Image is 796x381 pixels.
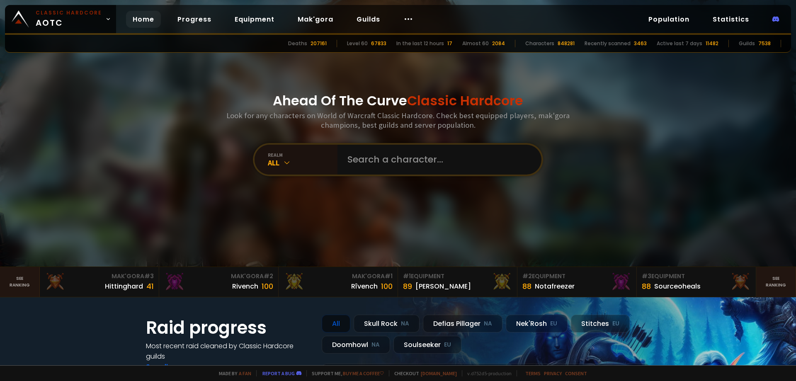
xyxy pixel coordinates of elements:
a: #3Equipment88Sourceoheals [637,267,756,297]
a: Consent [565,370,587,376]
a: Progress [171,11,218,28]
span: Classic Hardcore [407,91,523,110]
a: Mak'Gora#1Rîvench100 [279,267,398,297]
div: 2084 [492,40,505,47]
h1: Raid progress [146,315,312,341]
span: # 3 [642,272,651,280]
div: 7538 [758,40,771,47]
a: See all progress [146,362,200,371]
div: Mak'Gora [164,272,273,281]
a: Terms [525,370,541,376]
span: AOTC [36,9,102,29]
div: 100 [381,281,393,292]
a: Seeranking [756,267,796,297]
div: 100 [262,281,273,292]
div: 17 [447,40,452,47]
span: # 1 [403,272,411,280]
a: Privacy [544,370,562,376]
span: # 1 [385,272,393,280]
div: 207161 [311,40,327,47]
div: Notafreezer [535,281,575,291]
a: Classic HardcoreAOTC [5,5,116,33]
div: Skull Rock [354,315,420,332]
div: Equipment [403,272,512,281]
span: # 2 [264,272,273,280]
div: Characters [525,40,554,47]
small: NA [484,320,492,328]
div: 41 [146,281,154,292]
div: Level 60 [347,40,368,47]
div: [PERSON_NAME] [415,281,471,291]
div: Nek'Rosh [506,315,568,332]
a: Statistics [706,11,756,28]
span: Checkout [389,370,457,376]
div: 88 [642,281,651,292]
h3: Look for any characters on World of Warcraft Classic Hardcore. Check best equipped players, mak'g... [223,111,573,130]
span: # 2 [522,272,532,280]
div: All [322,315,350,332]
div: Recently scanned [585,40,631,47]
span: Support me, [306,370,384,376]
a: Buy me a coffee [343,370,384,376]
h4: Most recent raid cleaned by Classic Hardcore guilds [146,341,312,362]
a: Report a bug [262,370,295,376]
a: #1Equipment89[PERSON_NAME] [398,267,517,297]
div: In the last 12 hours [396,40,444,47]
div: Doomhowl [322,336,390,354]
div: realm [268,152,337,158]
small: Classic Hardcore [36,9,102,17]
div: Almost 60 [462,40,489,47]
h1: Ahead Of The Curve [273,91,523,111]
div: 88 [522,281,531,292]
div: 67833 [371,40,386,47]
a: [DOMAIN_NAME] [421,370,457,376]
div: 848281 [558,40,575,47]
span: v. d752d5 - production [462,370,512,376]
div: Guilds [739,40,755,47]
a: #2Equipment88Notafreezer [517,267,637,297]
a: Guilds [350,11,387,28]
a: Population [642,11,696,28]
a: a fan [239,370,251,376]
small: EU [612,320,619,328]
div: Mak'Gora [284,272,393,281]
div: 89 [403,281,412,292]
small: EU [550,320,557,328]
div: 3463 [634,40,647,47]
div: 11482 [706,40,718,47]
div: Soulseeker [393,336,461,354]
div: Sourceoheals [654,281,701,291]
a: Home [126,11,161,28]
div: Active last 7 days [657,40,702,47]
span: # 3 [144,272,154,280]
div: All [268,158,337,167]
div: Equipment [642,272,751,281]
div: Stitches [571,315,630,332]
div: Rivench [232,281,258,291]
small: EU [444,341,451,349]
small: NA [401,320,409,328]
div: Hittinghard [105,281,143,291]
div: Deaths [288,40,307,47]
div: Defias Pillager [423,315,502,332]
div: Mak'Gora [45,272,154,281]
a: Mak'gora [291,11,340,28]
small: NA [371,341,380,349]
a: Mak'Gora#3Hittinghard41 [40,267,159,297]
input: Search a character... [342,145,531,175]
div: Rîvench [351,281,378,291]
a: Mak'Gora#2Rivench100 [159,267,279,297]
span: Made by [214,370,251,376]
div: Equipment [522,272,631,281]
a: Equipment [228,11,281,28]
